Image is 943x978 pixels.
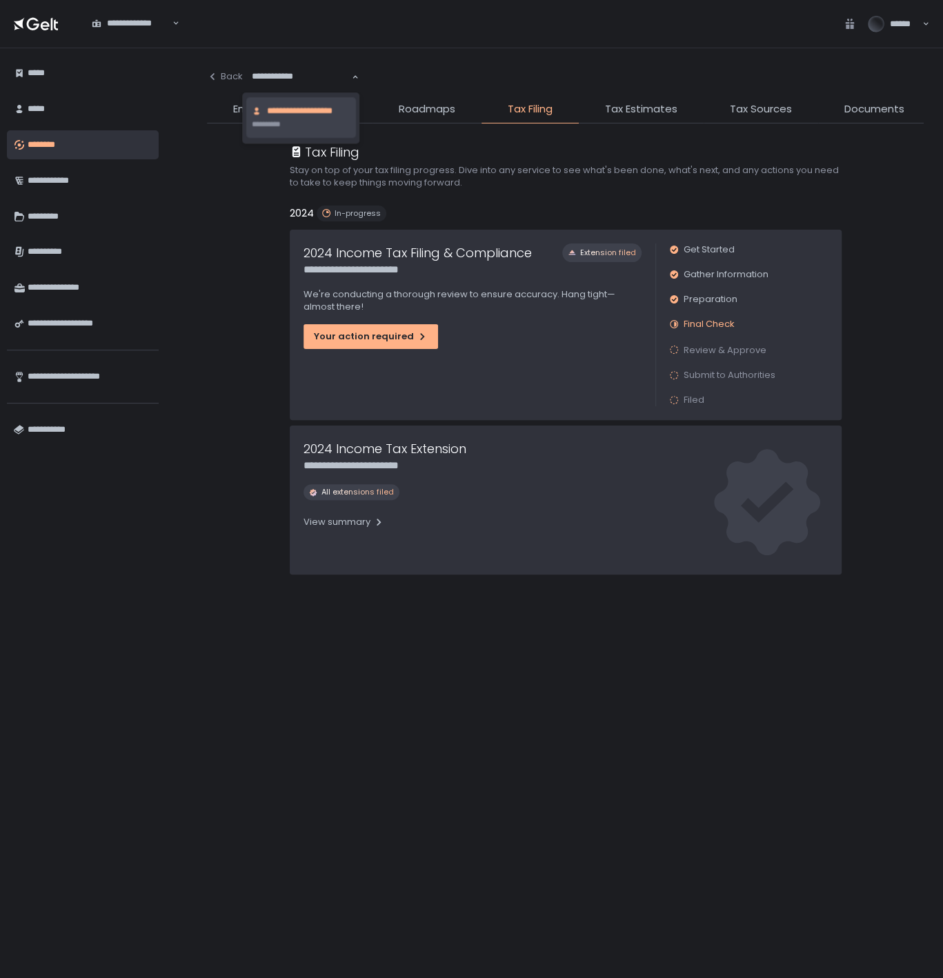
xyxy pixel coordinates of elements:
span: Review & Approve [684,343,766,357]
h1: 2024 Income Tax Extension [304,439,466,458]
span: Preparation [684,293,737,306]
div: Back [207,70,243,83]
div: Your action required [314,330,428,343]
button: Back [207,62,243,90]
span: All extensions filed [321,487,394,497]
input: Search for option [252,70,350,83]
button: Your action required [304,324,438,349]
span: Filed [684,394,704,406]
span: Tax Estimates [605,101,677,117]
span: In-progress [335,208,381,219]
span: Roadmaps [399,101,455,117]
button: View summary [304,511,384,533]
span: Entity [233,101,261,117]
h1: 2024 Income Tax Filing & Compliance [304,243,532,262]
h2: Stay on top of your tax filing progress. Dive into any service to see what's been done, what's ne... [290,164,842,189]
span: Tax Filing [508,101,553,117]
div: View summary [304,516,384,528]
h2: 2024 [290,206,314,221]
span: Get Started [684,243,735,256]
span: Tax Sources [730,101,792,117]
div: Search for option [243,62,359,90]
span: Gather Information [684,268,768,281]
span: Submit to Authorities [684,369,775,381]
div: Tax Filing [290,143,359,161]
span: Extension filed [580,248,636,258]
div: Search for option [83,10,179,38]
input: Search for option [92,30,171,43]
p: We're conducting a thorough review to ensure accuracy. Hang tight—almost there! [304,288,642,313]
span: Final Check [684,318,735,330]
span: Documents [844,101,904,117]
